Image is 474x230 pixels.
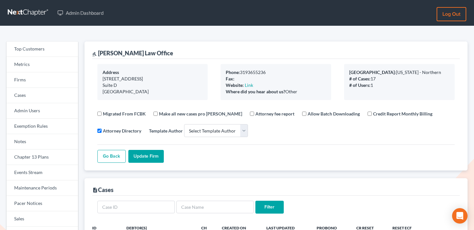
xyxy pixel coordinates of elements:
[6,103,78,119] a: Admin Users
[226,69,240,75] b: Phone:
[6,134,78,150] a: Notes
[245,82,253,88] a: Link
[6,211,78,227] a: Sales
[54,7,107,19] a: Admin Dashboard
[92,186,114,194] div: Cases
[255,110,294,117] label: Attorney fee report
[103,127,141,134] label: Attorney Directory
[308,110,360,117] label: Allow Batch Downloading
[92,49,173,57] div: [PERSON_NAME] Law Office
[349,82,449,88] div: 1
[103,110,146,117] label: Migrated From FCBK
[6,180,78,196] a: Maintenance Periods
[6,88,78,103] a: Cases
[349,76,449,82] div: 17
[6,72,78,88] a: Firms
[97,201,175,214] input: Case ID
[349,69,396,75] b: [GEOGRAPHIC_DATA]:
[128,150,164,163] input: Update Firm
[226,88,326,95] div: Other
[6,150,78,165] a: Chapter 13 Plans
[92,52,97,56] i: gavel
[103,69,119,75] b: Address
[92,187,98,193] i: description
[6,119,78,134] a: Exemption Rules
[255,201,284,214] input: Filter
[226,76,234,81] b: Fax:
[6,41,78,57] a: Top Customers
[97,150,126,163] a: Go Back
[6,165,78,180] a: Events Stream
[373,110,432,117] label: Credit Report Monthly Billing
[437,7,466,21] a: Log out
[349,76,370,81] b: # of Cases:
[176,201,254,214] input: Case Name
[226,82,244,88] b: Website:
[226,89,285,94] b: Where did you hear about us?
[103,76,203,82] div: [STREET_ADDRESS]
[103,88,203,95] div: [GEOGRAPHIC_DATA]
[452,208,468,224] div: Open Intercom Messenger
[6,196,78,211] a: Pacer Notices
[6,57,78,72] a: Metrics
[159,110,242,117] label: Make all new cases pro [PERSON_NAME]
[103,82,203,88] div: Suite D
[349,82,370,88] b: # of Users:
[149,127,183,134] label: Template Author
[226,69,326,76] div: 3193655236
[349,69,449,76] div: [US_STATE] - Northern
